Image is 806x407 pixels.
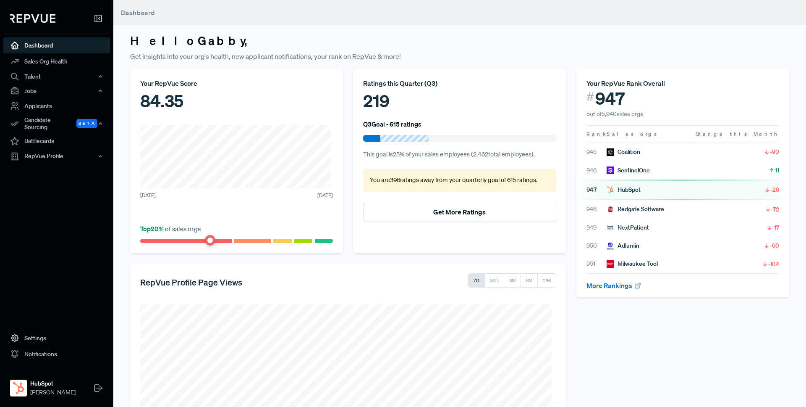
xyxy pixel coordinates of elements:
[121,8,155,17] span: Dashboard
[3,369,110,400] a: HubSpotHubSpot[PERSON_NAME]
[140,277,242,287] h5: RepVue Profile Page Views
[140,88,333,114] div: 84.35
[586,241,607,250] span: 950
[607,186,614,193] img: HubSpot
[607,259,658,268] div: Milwaukee Tool
[140,192,156,199] span: [DATE]
[586,148,607,156] span: 945
[30,379,76,388] strong: HubSpot
[586,259,607,268] span: 951
[12,381,25,395] img: HubSpot
[607,205,664,214] div: Redgate Software
[130,51,789,61] p: Get insights into your org's health, new applicant notifications, your rank on RepVue & more!
[586,88,594,106] span: #
[607,206,614,213] img: Redgate Software
[586,185,607,194] span: 947
[772,223,779,232] span: -17
[586,110,643,118] span: out of 5,940 sales orgs
[586,223,607,232] span: 949
[768,260,779,268] span: -104
[775,166,779,174] span: 11
[3,69,110,84] button: Talent
[3,346,110,362] a: Notifications
[3,37,110,53] a: Dashboard
[607,166,614,174] img: SentinelOne
[770,185,779,194] span: -28
[76,119,97,128] span: Beta
[586,79,665,87] span: Your RepVue Rank Overall
[3,149,110,164] button: RepVue Profile
[363,150,556,159] p: This goal is 25 % of your sales employees ( 2,462 total employees).
[771,205,779,214] span: -72
[586,166,607,175] span: 946
[607,130,658,137] span: Sales orgs
[770,148,779,156] span: -90
[370,176,549,185] p: You are 396 ratings away from your quarterly goal of 615 ratings .
[3,114,110,133] div: Candidate Sourcing
[3,114,110,133] button: Candidate Sourcing Beta
[3,330,110,346] a: Settings
[3,84,110,98] button: Jobs
[595,88,625,108] span: 947
[607,148,614,156] img: Coalition
[521,273,538,288] button: 6M
[696,130,779,137] span: Change this Month
[586,281,642,290] a: More Rankings
[607,148,640,156] div: Coalition
[3,53,110,69] a: Sales Org Health
[586,130,607,138] span: Rank
[363,202,556,222] button: Get More Ratings
[607,185,641,194] div: HubSpot
[537,273,556,288] button: 12M
[3,98,110,114] a: Applicants
[10,14,55,23] img: RepVue
[607,166,650,175] div: SentinelOne
[770,241,779,250] span: -60
[607,260,614,268] img: Milwaukee Tool
[3,133,110,149] a: Battlecards
[30,388,76,397] span: [PERSON_NAME]
[504,273,521,288] button: 3M
[607,223,649,232] div: NextPatient
[130,34,789,48] h3: Hello Gabby ,
[363,88,556,114] div: 219
[317,192,333,199] span: [DATE]
[607,241,639,250] div: Adlumin
[363,78,556,88] div: Ratings this Quarter ( Q3 )
[140,78,333,88] div: Your RepVue Score
[140,225,201,233] span: of sales orgs
[607,224,614,231] img: NextPatient
[140,225,165,233] span: Top 20 %
[484,273,504,288] button: 30D
[607,242,614,250] img: Adlumin
[468,273,485,288] button: 7D
[586,205,607,214] span: 948
[363,120,421,128] h6: Q3 Goal - 615 ratings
